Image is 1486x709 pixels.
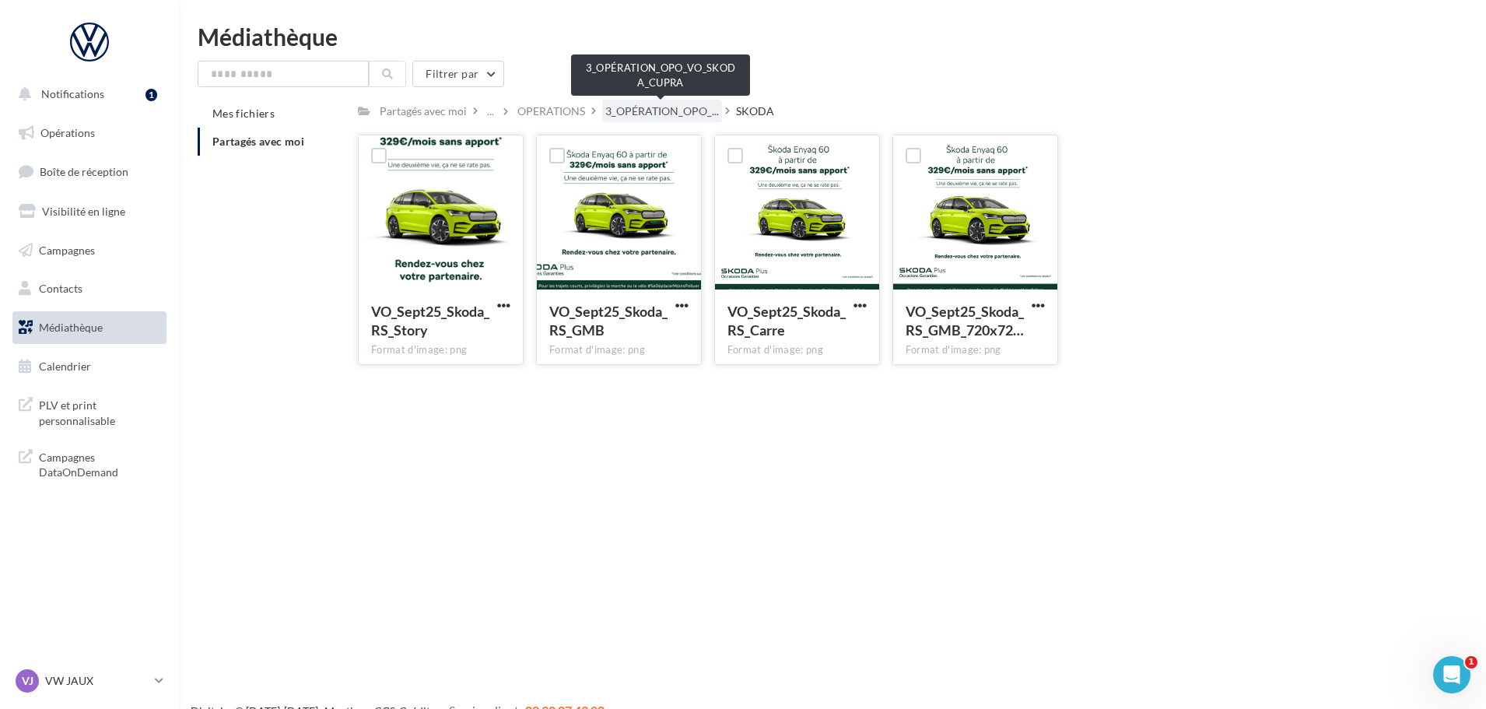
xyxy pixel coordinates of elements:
div: SKODA [736,104,774,119]
span: VO_Sept25_Skoda_RS_Story [371,303,489,339]
iframe: Intercom live chat [1433,656,1470,693]
a: Calendrier [9,350,170,383]
span: 1 [1465,656,1477,669]
a: Médiathèque [9,311,170,344]
span: Contacts [39,282,82,295]
a: Visibilité en ligne [9,195,170,228]
span: Campagnes DataOnDemand [39,447,160,480]
span: Calendrier [39,360,91,373]
button: Notifications 1 [9,78,163,111]
a: Campagnes DataOnDemand [9,440,170,486]
span: Opérations [40,126,95,139]
span: VO_Sept25_Skoda_RS_GMB [549,303,668,339]
span: VO_Sept25_Skoda_RS_Carre [727,303,846,339]
span: Visibilité en ligne [42,205,125,218]
div: Format d'image: png [906,343,1045,357]
div: 3_OPÉRATION_OPO_VO_SKODA_CUPRA [571,54,750,96]
span: Partagés avec moi [212,135,304,148]
span: Médiathèque [39,321,103,334]
div: Partagés avec moi [380,104,467,119]
a: Campagnes [9,234,170,267]
span: 3_OPÉRATION_OPO_... [605,104,719,119]
span: VO_Sept25_Skoda_RS_GMB_720x720px [906,303,1024,339]
div: 1 [145,89,157,101]
div: ... [484,100,497,122]
span: PLV et print personnalisable [39,395,160,428]
a: PLV et print personnalisable [9,388,170,434]
div: Format d'image: png [549,343,689,357]
div: Format d'image: png [727,343,867,357]
div: Médiathèque [198,25,1467,48]
a: Opérations [9,117,170,149]
a: VJ VW JAUX [12,666,166,696]
a: Contacts [9,272,170,305]
span: Campagnes [39,243,95,256]
span: Mes fichiers [212,107,275,120]
span: Notifications [41,87,104,100]
p: VW JAUX [45,673,149,689]
a: Boîte de réception [9,155,170,188]
span: Boîte de réception [40,165,128,178]
button: Filtrer par [412,61,504,87]
div: Format d'image: png [371,343,510,357]
span: VJ [22,673,33,689]
div: OPERATIONS [517,104,585,119]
